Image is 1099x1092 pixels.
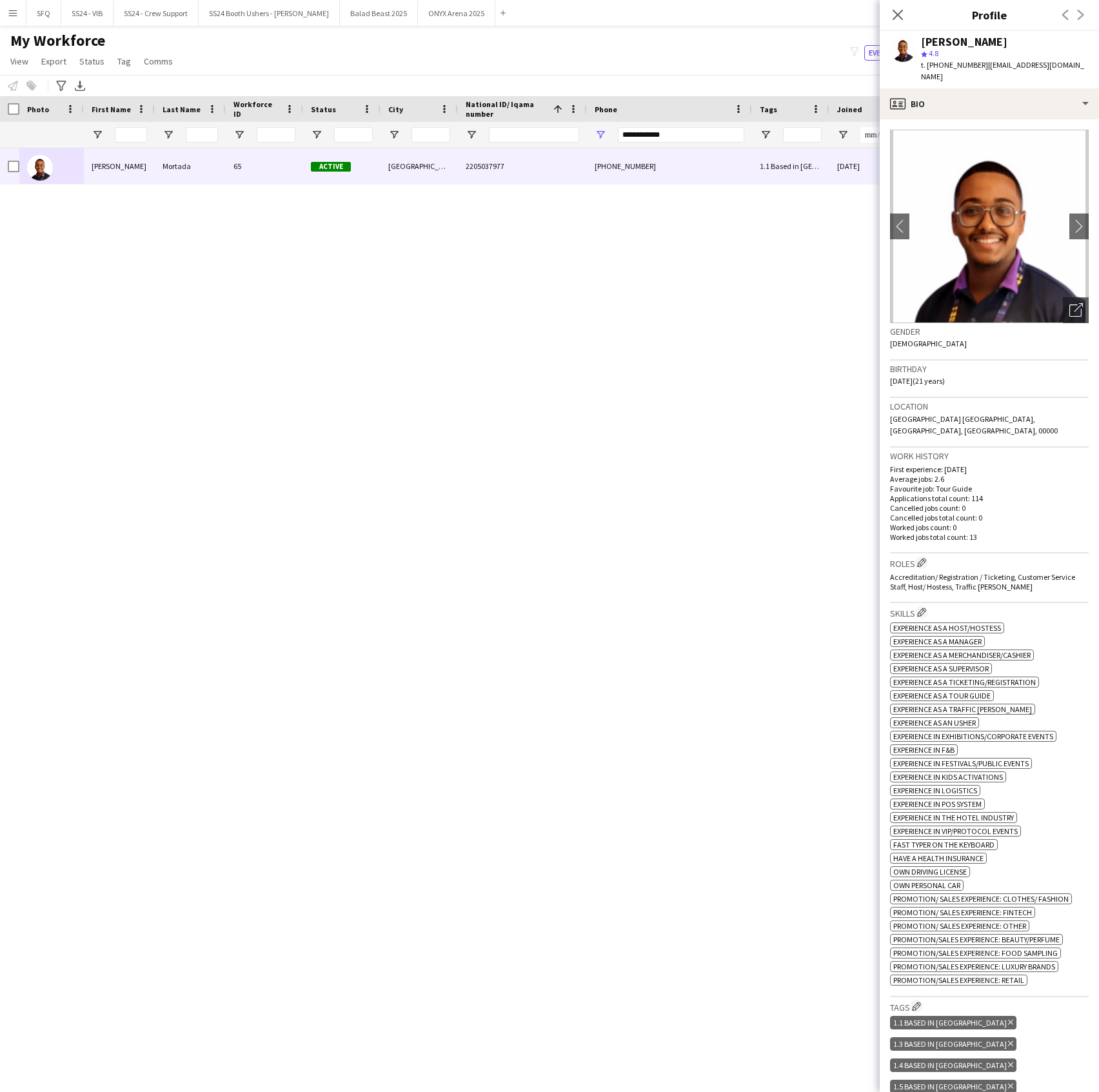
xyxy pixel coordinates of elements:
div: 65 [226,148,303,184]
p: Cancelled jobs total count: 0 [890,513,1089,522]
button: SS24 - VIB [61,1,114,26]
button: Open Filter Menu [92,129,103,141]
span: Experience in F&B [893,745,955,755]
h3: Gender [890,326,1089,337]
span: Photo [27,104,49,114]
span: 4.8 [929,48,938,58]
p: Average jobs: 2.6 [890,474,1089,484]
span: Experience in Logistics [893,786,977,795]
span: Export [41,55,66,67]
div: 1.4 Based in [GEOGRAPHIC_DATA] [890,1058,1016,1072]
div: 1.1 Based in [GEOGRAPHIC_DATA], 1.3 Based in [GEOGRAPHIC_DATA], 1.4 Based in [GEOGRAPHIC_DATA], 1... [752,148,829,184]
span: Experience in VIP/Protocol Events [893,826,1018,836]
a: Status [74,53,110,70]
span: Workforce ID [233,99,280,119]
a: Export [36,53,72,70]
h3: Skills [890,606,1089,619]
div: 1.1 Based in [GEOGRAPHIC_DATA] [890,1016,1016,1029]
button: Open Filter Menu [837,129,849,141]
span: Promotion/ Sales Experience: Other [893,921,1026,931]
p: Favourite job: Tour Guide [890,484,1089,493]
input: First Name Filter Input [115,127,147,143]
span: Promotion/Sales Experience: Retail [893,975,1024,985]
h3: Tags [890,1000,1089,1013]
span: t. [PHONE_NUMBER] [921,60,988,70]
span: Experience as a Traffic [PERSON_NAME] [893,704,1032,714]
p: Cancelled jobs count: 0 [890,503,1089,513]
span: Promotion/Sales Experience: Beauty/Perfume [893,935,1060,944]
input: Tags Filter Input [783,127,822,143]
span: My Workforce [10,31,105,50]
span: Tag [117,55,131,67]
span: Own Driving License [893,867,967,877]
span: Experience as a Merchandiser/Cashier [893,650,1031,660]
div: Bio [880,88,1099,119]
span: Experience as a Tour Guide [893,691,991,700]
span: City [388,104,403,114]
input: Last Name Filter Input [186,127,218,143]
input: National ID/ Iqama number Filter Input [489,127,579,143]
span: Promotion/Sales Experience: Luxury Brands [893,962,1055,971]
app-action-btn: Advanced filters [54,78,69,94]
div: [PERSON_NAME] [921,36,1007,48]
p: Applications total count: 114 [890,493,1089,503]
span: Experience as a Supervisor [893,664,989,673]
span: Promotion/ Sales Experience: Fintech [893,908,1032,917]
span: First Name [92,104,131,114]
div: [DATE] [829,148,907,184]
img: Hassan Mortada [27,155,53,181]
span: Last Name [163,104,201,114]
input: Status Filter Input [334,127,373,143]
button: Open Filter Menu [760,129,771,141]
div: Open photos pop-in [1063,297,1089,323]
span: Experience as an Usher [893,718,976,728]
span: Experience as a Manager [893,637,982,646]
button: Open Filter Menu [233,129,245,141]
img: Crew avatar or photo [890,130,1089,323]
span: Experience as a Ticketing/Registration [893,677,1036,687]
button: Open Filter Menu [163,129,174,141]
input: Workforce ID Filter Input [257,127,295,143]
button: Open Filter Menu [595,129,606,141]
span: Have a Health Insurance [893,853,984,863]
span: [DEMOGRAPHIC_DATA] [890,339,967,348]
button: Open Filter Menu [311,129,322,141]
button: SFQ [26,1,61,26]
button: Open Filter Menu [466,129,477,141]
span: | [EMAIL_ADDRESS][DOMAIN_NAME] [921,60,1084,81]
a: View [5,53,34,70]
span: Comms [144,55,173,67]
a: Comms [139,53,178,70]
span: Experience in POS System [893,799,982,809]
a: Tag [112,53,136,70]
span: 2205037977 [466,161,504,171]
div: 1.3 Based in [GEOGRAPHIC_DATA] [890,1037,1016,1051]
p: Worked jobs total count: 13 [890,532,1089,542]
input: Joined Filter Input [860,127,899,143]
div: [PERSON_NAME] [84,148,155,184]
span: National ID/ Iqama number [466,99,548,119]
h3: Location [890,401,1089,412]
span: Status [311,104,336,114]
span: Phone [595,104,617,114]
span: Accreditation/ Registration / Ticketing, Customer Service Staff, Host/ Hostess, Traffic [PERSON_N... [890,572,1075,591]
button: Everyone8,536 [864,45,929,61]
app-action-btn: Export XLSX [72,78,88,94]
button: Balad Beast 2025 [340,1,418,26]
span: Status [79,55,104,67]
span: View [10,55,28,67]
span: Experience in Festivals/Public Events [893,759,1029,768]
input: City Filter Input [411,127,450,143]
h3: Birthday [890,363,1089,375]
button: Open Filter Menu [388,129,400,141]
span: Promotion/Sales Experience: Food Sampling [893,948,1058,958]
button: SS24 Booth Ushers - [PERSON_NAME] [199,1,340,26]
span: Tags [760,104,777,114]
div: Mortada [155,148,226,184]
p: Worked jobs count: 0 [890,522,1089,532]
h3: Roles [890,556,1089,570]
input: Phone Filter Input [618,127,744,143]
button: SS24 - Crew Support [114,1,199,26]
h3: Work history [890,450,1089,462]
span: Joined [837,104,862,114]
